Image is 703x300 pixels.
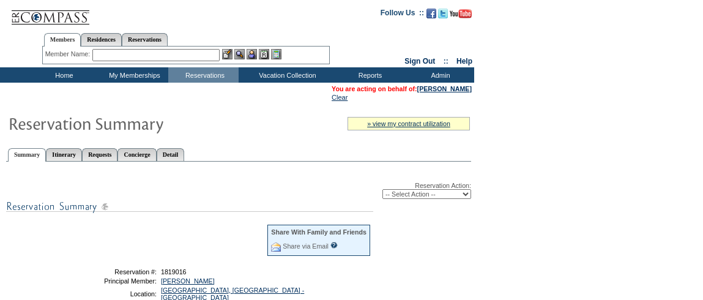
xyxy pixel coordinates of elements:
[438,12,448,20] a: Follow us on Twitter
[161,277,215,285] a: [PERSON_NAME]
[81,33,122,46] a: Residences
[45,49,92,59] div: Member Name:
[426,12,436,20] a: Become our fan on Facebook
[450,9,472,18] img: Subscribe to our YouTube Channel
[332,85,472,92] span: You are acting on behalf of:
[44,33,81,47] a: Members
[259,49,269,59] img: Reservations
[69,277,157,285] td: Principal Member:
[8,148,46,162] a: Summary
[8,111,253,135] img: Reservaton Summary
[234,49,245,59] img: View
[6,199,373,214] img: subTtlResSummary.gif
[404,57,435,66] a: Sign Out
[69,268,157,276] td: Reservation #:
[417,85,472,92] a: [PERSON_NAME]
[168,67,239,83] td: Reservations
[157,148,185,161] a: Detail
[98,67,168,83] td: My Memberships
[330,242,338,249] input: What is this?
[271,228,366,236] div: Share With Family and Friends
[333,67,404,83] td: Reports
[122,33,168,46] a: Reservations
[450,12,472,20] a: Subscribe to our YouTube Channel
[404,67,474,83] td: Admin
[28,67,98,83] td: Home
[456,57,472,66] a: Help
[247,49,257,59] img: Impersonate
[117,148,156,161] a: Concierge
[426,9,436,18] img: Become our fan on Facebook
[161,268,187,276] span: 1819016
[381,7,424,22] td: Follow Us ::
[438,9,448,18] img: Follow us on Twitter
[283,242,329,250] a: Share via Email
[332,94,348,101] a: Clear
[46,148,82,161] a: Itinerary
[82,148,117,161] a: Requests
[222,49,232,59] img: b_edit.gif
[6,182,471,199] div: Reservation Action:
[444,57,448,66] span: ::
[239,67,333,83] td: Vacation Collection
[271,49,281,59] img: b_calculator.gif
[367,120,450,127] a: » view my contract utilization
